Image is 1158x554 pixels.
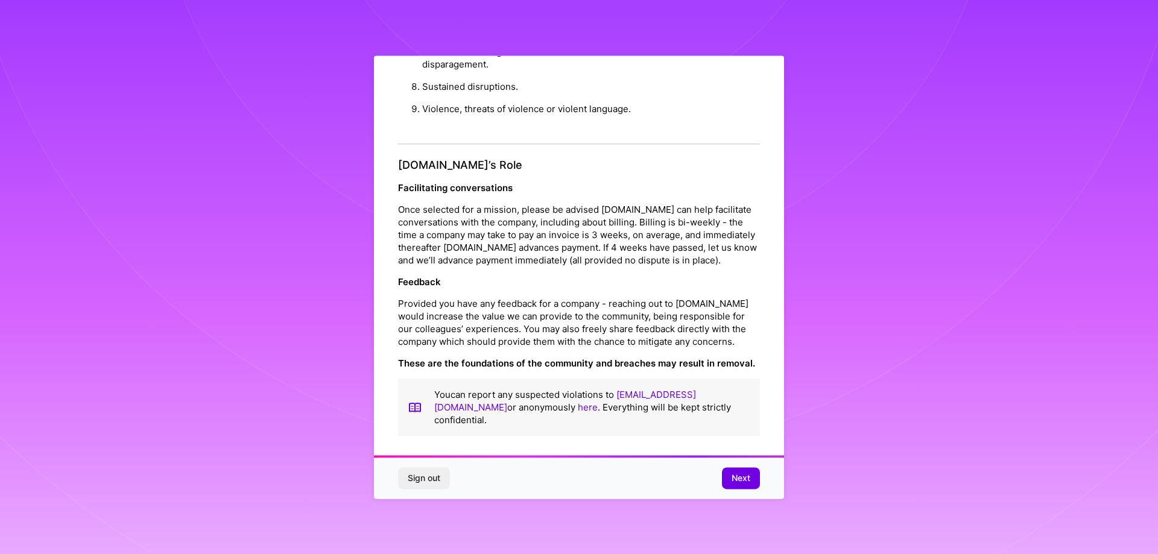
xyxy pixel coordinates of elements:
[398,276,441,288] strong: Feedback
[398,467,450,489] button: Sign out
[398,357,755,369] strong: These are the foundations of the community and breaches may result in removal.
[732,472,750,484] span: Next
[398,182,513,194] strong: Facilitating conversations
[422,76,760,98] li: Sustained disruptions.
[408,388,422,426] img: book icon
[434,388,750,426] p: You can report any suspected violations to or anonymously . Everything will be kept strictly conf...
[434,389,696,413] a: [EMAIL_ADDRESS][DOMAIN_NAME]
[398,203,760,266] p: Once selected for a mission, please be advised [DOMAIN_NAME] can help facilitate conversations wi...
[398,297,760,348] p: Provided you have any feedback for a company - reaching out to [DOMAIN_NAME] would increase the v...
[422,98,760,121] li: Violence, threats of violence or violent language.
[422,41,760,76] li: Not understanding the differences between constructive criticism and disparagement.
[398,159,760,172] h4: [DOMAIN_NAME]’s Role
[408,472,440,484] span: Sign out
[578,401,598,413] a: here
[722,467,760,489] button: Next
